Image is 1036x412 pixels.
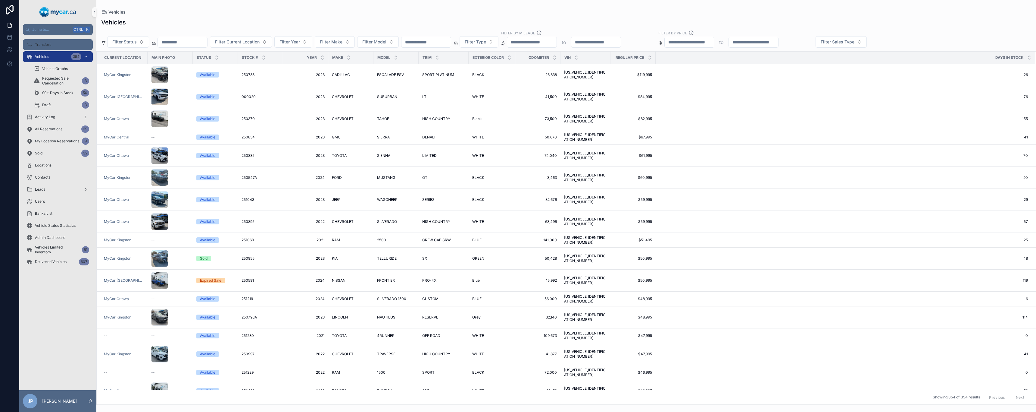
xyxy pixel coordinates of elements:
span: Black [472,116,482,121]
span: Activity Log [35,115,55,119]
span: 90 [656,175,1028,180]
a: 2023 [287,197,325,202]
div: scrollable content [19,35,96,275]
span: 155 [656,116,1028,121]
a: Banks List [23,208,93,219]
span: ESCALADE ESV [377,72,404,77]
span: BLACK [472,72,484,77]
a: 250834 [242,135,279,140]
div: Available [200,153,215,158]
span: 26,838 [519,72,557,77]
button: Select Button [357,36,399,48]
span: $119,995 [614,72,652,77]
a: [US_VEHICLE_IDENTIFICATION_NUMBER] [564,92,607,102]
a: Sold32 [23,148,93,159]
a: 2023 [287,72,325,77]
a: MyCar [GEOGRAPHIC_DATA] [104,94,144,99]
a: $84,995 [614,94,652,99]
div: Available [200,237,215,243]
span: 63,496 [519,219,557,224]
span: CHEVROLET [332,94,354,99]
span: 57 [656,219,1028,224]
a: WAGONEER [377,197,415,202]
span: [US_VEHICLE_IDENTIFICATION_NUMBER] [564,235,607,245]
span: Filter Year [279,39,300,45]
a: SPORT PLATINUM [422,72,465,77]
span: Locations [35,163,51,168]
a: 26 [656,72,1028,77]
span: WAGONEER [377,197,398,202]
span: [US_VEHICLE_IDENTIFICATION_NUMBER] [564,114,607,124]
span: MyCar Ottawa [104,153,129,158]
a: 250895 [242,219,279,224]
span: TAHOE [377,116,389,121]
a: RAM [332,238,370,242]
a: Available [196,153,234,158]
span: Ctrl [73,27,84,33]
button: Select Button [107,36,149,48]
span: RAM [332,238,340,242]
a: TAHOE [377,116,415,121]
a: [US_VEHICLE_IDENTIFICATION_NUMBER] [564,173,607,182]
a: CADILLAC [332,72,370,77]
a: WHITE [472,135,512,140]
a: Sold [196,256,234,261]
a: [US_VEHICLE_IDENTIFICATION_NUMBER] [564,151,607,160]
a: My Location Reservations9 [23,136,93,147]
span: WHITE [472,219,484,224]
span: 250547A [242,175,257,180]
a: 251043 [242,197,279,202]
a: 25 [656,238,1028,242]
div: Available [200,135,215,140]
span: LT [422,94,426,99]
a: Vehicles [101,9,126,15]
span: MyCar Ottawa [104,197,129,202]
div: Available [200,197,215,202]
a: -- [151,238,189,242]
span: DENALI [422,135,435,140]
a: WHITE [472,153,512,158]
span: Users [35,199,45,204]
span: Filter Type [465,39,486,45]
a: 2022 [287,219,325,224]
a: Users [23,196,93,207]
a: MyCar Kingston [104,238,131,242]
span: Filter Status [112,39,137,45]
a: MyCar Kingston [104,72,131,77]
a: 73,500 [519,116,557,121]
a: $51,495 [614,238,652,242]
button: Select Button [315,36,355,48]
button: Jump to...CtrlK [23,24,93,35]
a: MyCar Ottawa [104,116,129,121]
span: 250834 [242,135,255,140]
span: Contacts [35,175,50,180]
a: 41,500 [519,94,557,99]
a: CREW CAB SRW [422,238,465,242]
a: 251069 [242,238,279,242]
a: JEEP [332,197,370,202]
a: [US_VEHICLE_IDENTIFICATION_NUMBER] [564,217,607,227]
a: MyCar Kingston [104,175,131,180]
span: SIENNA [377,153,390,158]
a: WHITE [472,94,512,99]
a: Available [196,94,234,100]
a: Contacts [23,172,93,183]
a: $82,995 [614,116,652,121]
div: Available [200,175,215,180]
div: Available [200,72,215,78]
a: Leads [23,184,93,195]
a: MyCar Central [104,135,144,140]
span: SERIES II [422,197,437,202]
label: Filter By Mileage [501,30,535,36]
span: SUBURBAN [377,94,397,99]
a: DENALI [422,135,465,140]
span: [US_VEHICLE_IDENTIFICATION_NUMBER] [564,132,607,142]
a: MyCar Ottawa [104,197,144,202]
span: 251043 [242,197,254,202]
a: MyCar Ottawa [104,219,129,224]
span: Admin Dashboard [35,235,65,240]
